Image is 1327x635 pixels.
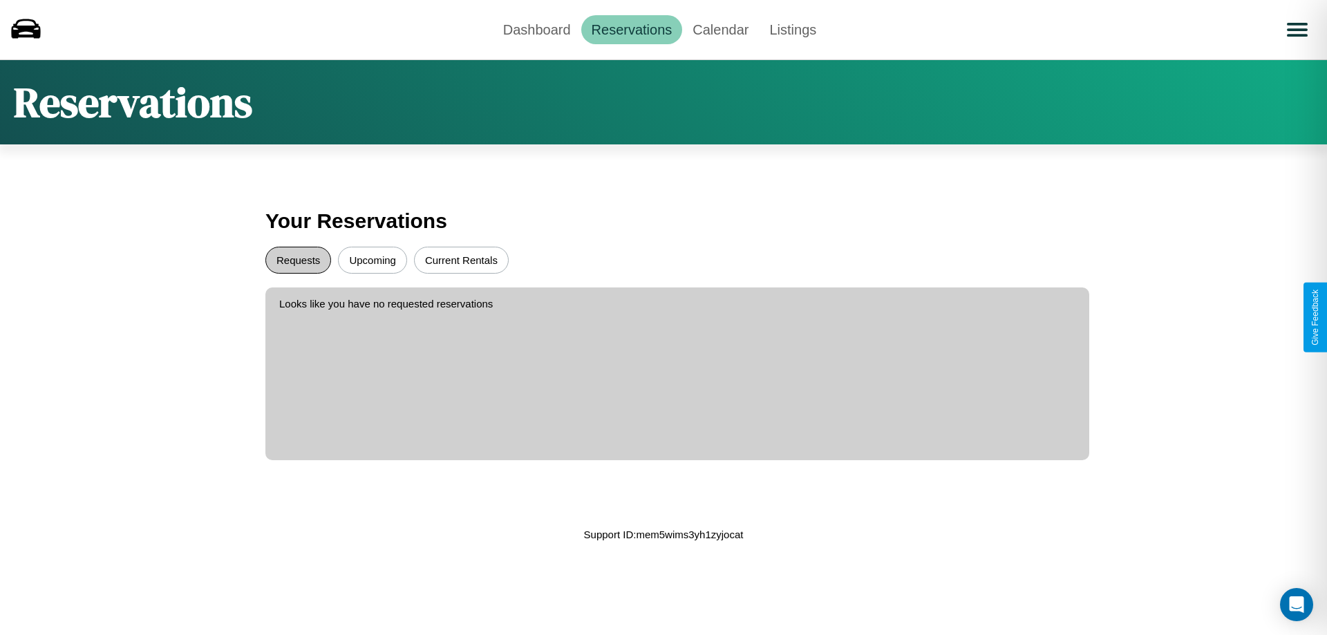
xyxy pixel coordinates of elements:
button: Current Rentals [414,247,509,274]
h3: Your Reservations [265,202,1062,240]
div: Give Feedback [1310,290,1320,345]
a: Dashboard [493,15,581,44]
h1: Reservations [14,74,252,131]
a: Reservations [581,15,683,44]
button: Upcoming [338,247,407,274]
a: Listings [759,15,827,44]
div: Open Intercom Messenger [1280,588,1313,621]
a: Calendar [682,15,759,44]
p: Looks like you have no requested reservations [279,294,1075,313]
p: Support ID: mem5wims3yh1zyjocat [584,525,744,544]
button: Open menu [1278,10,1317,49]
button: Requests [265,247,331,274]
